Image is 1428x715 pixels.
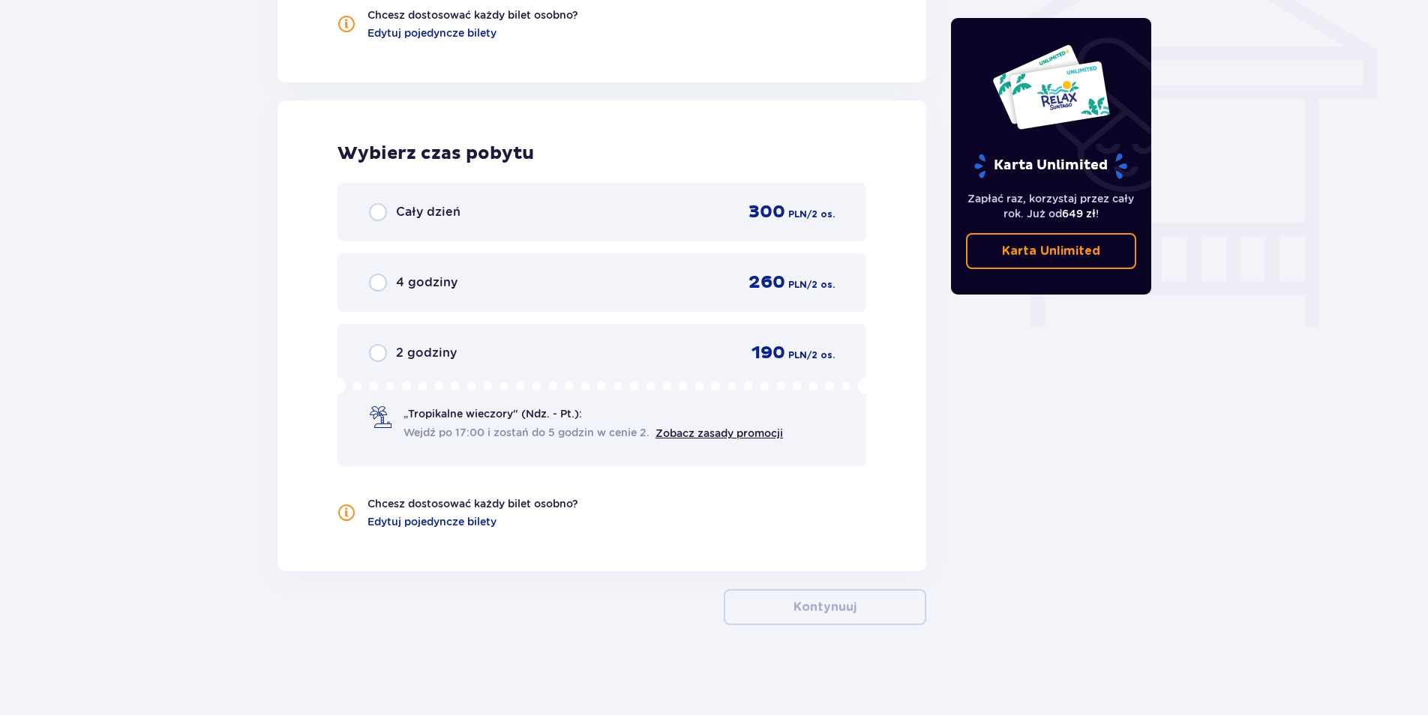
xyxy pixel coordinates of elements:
span: Wejdź po 17:00 i zostań do 5 godzin w cenie 2. [403,425,649,440]
span: / 2 os. [807,208,835,221]
a: Zobacz zasady promocji [655,427,783,439]
a: Edytuj pojedyncze bilety [367,25,496,40]
h2: Wybierz czas pobytu [337,142,866,165]
span: PLN [788,208,807,221]
span: 190 [751,342,785,364]
span: PLN [788,278,807,292]
p: Chcesz dostosować każdy bilet osobno? [367,496,578,511]
a: Karta Unlimited [966,233,1137,269]
span: 2 godziny [396,345,457,361]
p: Chcesz dostosować każdy bilet osobno? [367,7,578,22]
span: „Tropikalne wieczory" (Ndz. - Pt.): [403,406,582,421]
span: Cały dzień [396,204,460,220]
p: Zapłać raz, korzystaj przez cały rok. Już od ! [966,191,1137,221]
span: 649 zł [1062,208,1096,220]
span: PLN [788,349,807,362]
span: 300 [748,201,785,223]
span: 4 godziny [396,274,457,291]
p: Karta Unlimited [1002,243,1100,259]
button: Kontynuuj [724,589,926,625]
p: Kontynuuj [793,599,856,615]
img: Dwie karty całoroczne do Suntago z napisem 'UNLIMITED RELAX', na białym tle z tropikalnymi liśćmi... [991,43,1111,130]
a: Edytuj pojedyncze bilety [367,514,496,529]
span: / 2 os. [807,278,835,292]
span: 260 [748,271,785,294]
p: Karta Unlimited [973,153,1129,179]
span: / 2 os. [807,349,835,362]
